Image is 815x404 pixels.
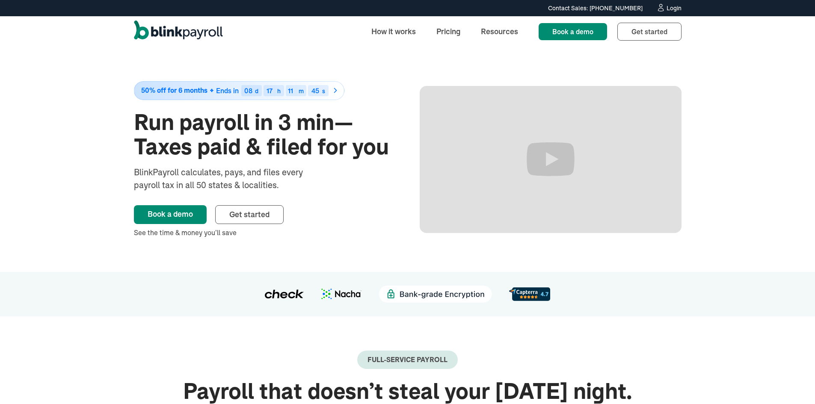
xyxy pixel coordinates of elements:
[134,205,207,224] a: Book a demo
[656,3,682,13] a: Login
[229,209,270,219] span: Get started
[267,86,273,95] span: 17
[667,5,682,11] div: Login
[509,287,550,301] img: d56c0860-961d-46a8-819e-eda1494028f8.svg
[322,88,325,94] div: s
[134,81,396,100] a: 50% off for 6 monthsEnds in08d17h11m45s
[311,86,319,95] span: 45
[617,23,682,41] a: Get started
[552,27,593,36] span: Book a demo
[255,88,258,94] div: d
[631,27,667,36] span: Get started
[420,86,682,233] iframe: Run Payroll in 3 min with BlinkPayroll
[365,22,423,41] a: How it works
[539,23,607,40] a: Book a demo
[288,86,293,95] span: 11
[134,227,396,238] div: See the time & money you’ll save
[299,88,304,94] div: m
[215,205,284,224] a: Get started
[244,86,252,95] span: 08
[134,379,682,404] h2: Payroll that doesn’t steal your [DATE] night.
[548,4,643,13] div: Contact Sales: [PHONE_NUMBER]
[474,22,525,41] a: Resources
[216,86,239,95] span: Ends in
[430,22,467,41] a: Pricing
[277,88,281,94] div: h
[134,110,396,159] h1: Run payroll in 3 min—Taxes paid & filed for you
[134,166,326,192] div: BlinkPayroll calculates, pays, and files every payroll tax in all 50 states & localities.
[673,312,815,404] iframe: Chat Widget
[367,356,448,364] div: Full-Service payroll
[134,21,223,43] a: home
[141,87,207,94] span: 50% off for 6 months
